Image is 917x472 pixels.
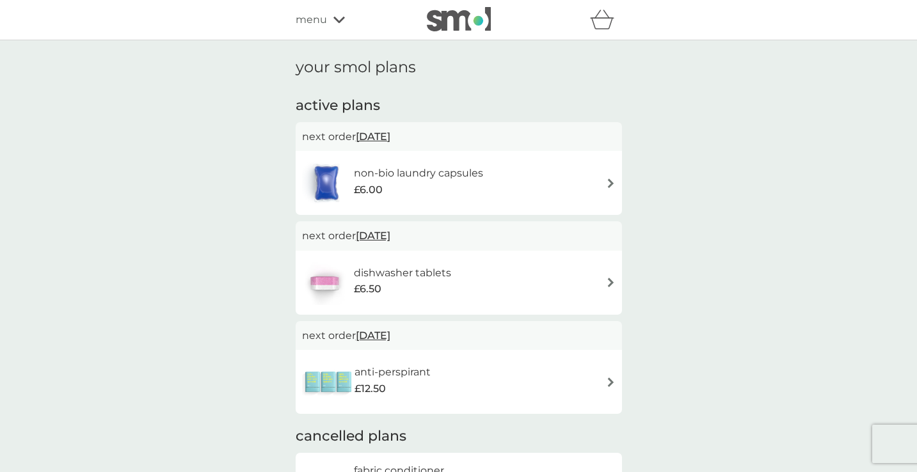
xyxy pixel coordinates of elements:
img: arrow right [606,178,616,188]
div: basket [590,7,622,33]
img: non-bio laundry capsules [302,161,351,205]
p: next order [302,129,616,145]
h6: anti-perspirant [355,364,431,381]
p: next order [302,327,616,344]
img: anti-perspirant [302,359,355,404]
img: dishwasher tablets [302,260,347,305]
span: [DATE] [356,323,390,348]
img: arrow right [606,377,616,387]
h6: dishwasher tablets [354,265,451,281]
img: smol [427,7,491,31]
span: [DATE] [356,124,390,149]
h2: active plans [296,96,622,116]
h2: cancelled plans [296,427,622,446]
span: [DATE] [356,223,390,248]
span: £6.00 [354,182,383,198]
p: next order [302,228,616,244]
h1: your smol plans [296,58,622,77]
span: menu [296,12,327,28]
span: £6.50 [354,281,381,297]
img: arrow right [606,278,616,287]
h6: non-bio laundry capsules [354,165,483,182]
span: £12.50 [355,381,386,397]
